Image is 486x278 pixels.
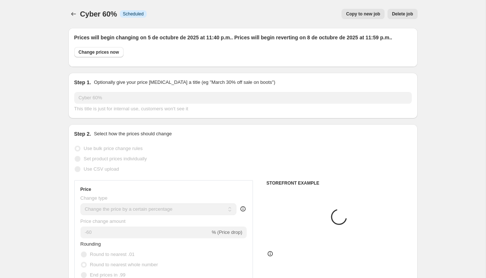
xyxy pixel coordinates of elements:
button: Copy to new job [342,9,385,19]
button: Delete job [387,9,417,19]
h3: Price [81,186,91,192]
h6: STOREFRONT EXAMPLE [267,180,412,186]
h2: Prices will begin changing on 5 de octubre de 2025 at 11:40 p.m.. Prices will begin reverting on ... [74,34,412,41]
input: 30% off holiday sale [74,92,412,104]
span: Use CSV upload [84,166,119,172]
h2: Step 1. [74,79,91,86]
div: help [239,205,247,213]
span: Rounding [81,241,101,247]
h2: Step 2. [74,130,91,138]
button: Change prices now [74,47,124,57]
p: Select how the prices should change [94,130,172,138]
span: Round to nearest .01 [90,252,135,257]
button: Price change jobs [68,9,79,19]
span: End prices in .99 [90,272,126,278]
span: Change prices now [79,49,119,55]
span: Cyber 60% [80,10,117,18]
span: This title is just for internal use, customers won't see it [74,106,188,111]
span: Copy to new job [346,11,380,17]
input: -15 [81,227,210,238]
span: Use bulk price change rules [84,146,143,151]
span: Scheduled [123,11,144,17]
span: Round to nearest whole number [90,262,158,267]
p: Optionally give your price [MEDICAL_DATA] a title (eg "March 30% off sale on boots") [94,79,275,86]
span: Price change amount [81,218,126,224]
span: Set product prices individually [84,156,147,161]
span: Delete job [392,11,413,17]
span: % (Price drop) [212,229,242,235]
span: Change type [81,195,108,201]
